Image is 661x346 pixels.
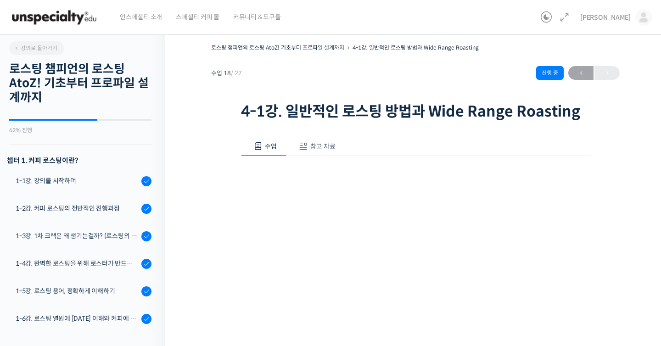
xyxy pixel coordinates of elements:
a: 4-1강. 일반적인 로스팅 방법과 Wide Range Roasting [353,44,479,51]
span: / 27 [231,69,242,77]
h2: 로스팅 챔피언의 로스팅 AtoZ! 기초부터 프로파일 설계까지 [9,62,151,105]
div: 1-6강. 로스팅 열원에 [DATE] 이해와 커피에 미치는 영향 [16,313,139,324]
div: 진행 중 [536,66,564,80]
span: 참고 자료 [310,142,336,151]
div: 1-3강. 1차 크랙은 왜 생기는걸까? (로스팅의 물리적, 화학적 변화) [16,231,139,241]
div: 1-2강. 커피 로스팅의 전반적인 진행과정 [16,203,139,213]
span: [PERSON_NAME] [580,13,631,22]
div: 1-5강. 로스팅 용어, 정확하게 이해하기 [16,286,139,296]
span: ← [568,67,594,79]
span: 수업 18 [211,70,242,76]
span: 수업 [265,142,277,151]
div: 62% 진행 [9,128,151,133]
h3: 챕터 1. 커피 로스팅이란? [7,154,151,167]
a: ←이전 [568,66,594,80]
h1: 4-1강. 일반적인 로스팅 방법과 Wide Range Roasting [241,103,590,120]
span: 강의로 돌아가기 [14,45,57,51]
a: 강의로 돌아가기 [9,41,64,55]
div: 1-4강. 완벽한 로스팅을 위해 로스터가 반드시 갖춰야 할 것 (로스팅 목표 설정하기) [16,258,139,268]
a: 로스팅 챔피언의 로스팅 AtoZ! 기초부터 프로파일 설계까지 [211,44,344,51]
div: 1-1강. 강의를 시작하며 [16,176,139,186]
